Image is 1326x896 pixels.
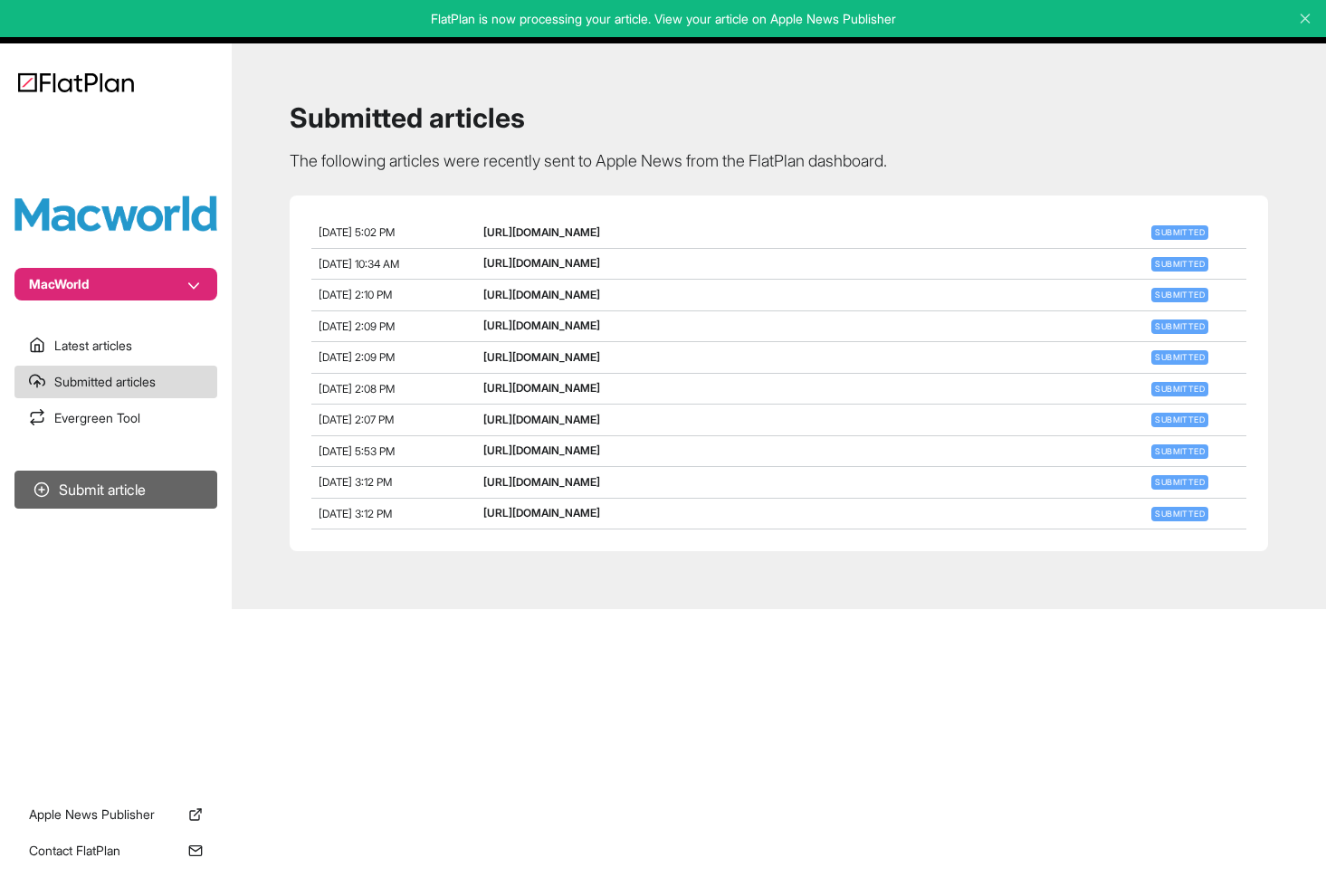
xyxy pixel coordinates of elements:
[483,475,600,489] a: [URL][DOMAIN_NAME]
[14,471,217,509] button: Submit article
[483,506,600,519] a: [URL][DOMAIN_NAME]
[319,288,392,301] span: [DATE] 2:10 PM
[290,101,1268,134] h1: Submitted articles
[1151,225,1208,240] span: Submitted
[483,225,600,239] a: [URL][DOMAIN_NAME]
[319,350,395,364] span: [DATE] 2:09 PM
[1148,319,1212,332] a: Submitted
[1148,474,1212,488] a: Submitted
[1151,288,1208,302] span: Submitted
[1148,224,1212,238] a: Submitted
[1148,381,1212,395] a: Submitted
[1151,257,1208,272] span: Submitted
[1151,444,1208,459] span: Submitted
[1148,256,1212,270] a: Submitted
[483,413,600,426] a: [URL][DOMAIN_NAME]
[483,350,600,364] a: [URL][DOMAIN_NAME]
[14,366,217,398] a: Submitted articles
[1151,350,1208,365] span: Submitted
[483,256,600,270] a: [URL][DOMAIN_NAME]
[14,402,217,434] a: Evergreen Tool
[319,475,392,489] span: [DATE] 3:12 PM
[14,329,217,362] a: Latest articles
[14,798,217,831] a: Apple News Publisher
[319,507,392,520] span: [DATE] 3:12 PM
[14,195,217,232] img: Publication Logo
[1148,412,1212,425] a: Submitted
[1151,507,1208,521] span: Submitted
[1151,319,1208,334] span: Submitted
[1151,413,1208,427] span: Submitted
[14,268,217,300] button: MacWorld
[1148,506,1212,519] a: Submitted
[319,319,395,333] span: [DATE] 2:09 PM
[319,225,395,239] span: [DATE] 5:02 PM
[319,413,394,426] span: [DATE] 2:07 PM
[18,72,134,92] img: Logo
[1148,287,1212,300] a: Submitted
[483,443,600,457] a: [URL][DOMAIN_NAME]
[14,834,217,867] a: Contact FlatPlan
[319,382,395,396] span: [DATE] 2:08 PM
[319,444,395,458] span: [DATE] 5:53 PM
[483,381,600,395] a: [URL][DOMAIN_NAME]
[13,10,1313,28] p: FlatPlan is now processing your article. View your article on Apple News Publisher
[1151,475,1208,490] span: Submitted
[1148,349,1212,363] a: Submitted
[483,288,600,301] a: [URL][DOMAIN_NAME]
[290,148,1268,174] p: The following articles were recently sent to Apple News from the FlatPlan dashboard.
[483,319,600,332] a: [URL][DOMAIN_NAME]
[1151,382,1208,396] span: Submitted
[1148,443,1212,457] a: Submitted
[319,257,399,271] span: [DATE] 10:34 AM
